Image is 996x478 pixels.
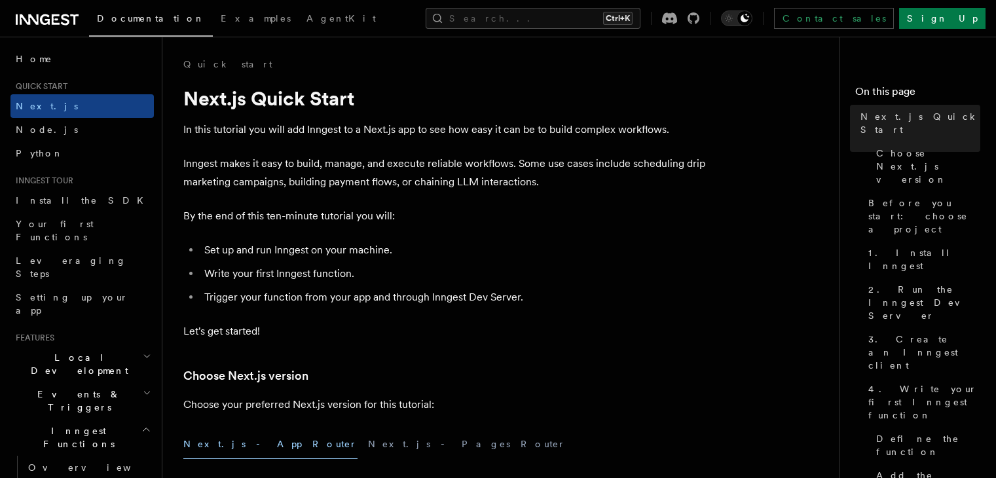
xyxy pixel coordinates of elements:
span: 3. Create an Inngest client [868,333,980,372]
p: Choose your preferred Next.js version for this tutorial: [183,395,707,414]
span: Next.js [16,101,78,111]
a: Python [10,141,154,165]
a: Node.js [10,118,154,141]
span: Install the SDK [16,195,151,206]
kbd: Ctrl+K [603,12,633,25]
li: Write your first Inngest function. [200,265,707,283]
a: Define the function [871,427,980,464]
span: Local Development [10,351,143,377]
button: Next.js - Pages Router [368,430,566,459]
span: Next.js Quick Start [860,110,980,136]
a: Quick start [183,58,272,71]
a: Next.js [10,94,154,118]
a: Home [10,47,154,71]
span: Overview [28,462,163,473]
p: Let's get started! [183,322,707,340]
span: Python [16,148,64,158]
span: Leveraging Steps [16,255,126,279]
span: Quick start [10,81,67,92]
a: Examples [213,4,299,35]
button: Toggle dark mode [721,10,752,26]
li: Set up and run Inngest on your machine. [200,241,707,259]
span: AgentKit [306,13,376,24]
button: Next.js - App Router [183,430,358,459]
a: Sign Up [899,8,986,29]
h4: On this page [855,84,980,105]
a: Choose Next.js version [183,367,308,385]
span: Events & Triggers [10,388,143,414]
span: Inngest tour [10,175,73,186]
span: 4. Write your first Inngest function [868,382,980,422]
span: Node.js [16,124,78,135]
a: Next.js Quick Start [855,105,980,141]
span: Inngest Functions [10,424,141,450]
a: Documentation [89,4,213,37]
a: Choose Next.js version [871,141,980,191]
a: 1. Install Inngest [863,241,980,278]
p: Inngest makes it easy to build, manage, and execute reliable workflows. Some use cases include sc... [183,155,707,191]
a: Install the SDK [10,189,154,212]
li: Trigger your function from your app and through Inngest Dev Server. [200,288,707,306]
a: 3. Create an Inngest client [863,327,980,377]
a: Before you start: choose a project [863,191,980,241]
p: By the end of this ten-minute tutorial you will: [183,207,707,225]
a: Leveraging Steps [10,249,154,285]
span: Before you start: choose a project [868,196,980,236]
span: Home [16,52,52,65]
span: Choose Next.js version [876,147,980,186]
span: Your first Functions [16,219,94,242]
a: 4. Write your first Inngest function [863,377,980,427]
a: Contact sales [774,8,894,29]
span: 2. Run the Inngest Dev Server [868,283,980,322]
span: Features [10,333,54,343]
button: Inngest Functions [10,419,154,456]
span: Define the function [876,432,980,458]
a: Your first Functions [10,212,154,249]
a: Setting up your app [10,285,154,322]
button: Local Development [10,346,154,382]
span: Setting up your app [16,292,128,316]
button: Events & Triggers [10,382,154,419]
a: 2. Run the Inngest Dev Server [863,278,980,327]
span: Examples [221,13,291,24]
p: In this tutorial you will add Inngest to a Next.js app to see how easy it can be to build complex... [183,120,707,139]
button: Search...Ctrl+K [426,8,640,29]
span: 1. Install Inngest [868,246,980,272]
span: Documentation [97,13,205,24]
a: AgentKit [299,4,384,35]
h1: Next.js Quick Start [183,86,707,110]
